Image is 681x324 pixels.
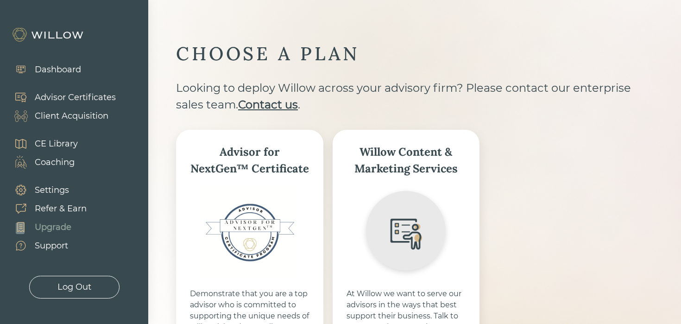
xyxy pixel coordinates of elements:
[35,156,75,169] div: Coaching
[5,181,87,199] a: Settings
[35,221,71,234] div: Upgrade
[35,110,108,122] div: Client Acquisition
[35,184,69,197] div: Settings
[5,218,87,236] a: Upgrade
[238,98,298,111] b: Contact us
[5,134,78,153] a: CE Library
[203,186,296,279] img: Certificate_Program_Badge_NextGen.png
[35,240,68,252] div: Support
[5,153,78,172] a: Coaching
[5,107,116,125] a: Client Acquisition
[35,91,116,104] div: Advisor Certificates
[190,144,309,177] div: Advisor for NextGen™ Certificate
[35,138,78,150] div: CE Library
[35,64,81,76] div: Dashboard
[176,42,653,66] div: CHOOSE A PLAN
[5,60,81,79] a: Dashboard
[359,186,452,279] img: willowContentIcon.png
[12,27,86,42] img: Willow
[35,203,87,215] div: Refer & Earn
[5,88,116,107] a: Advisor Certificates
[5,199,87,218] a: Refer & Earn
[57,281,91,293] div: Log Out
[347,144,466,177] div: Willow Content & Marketing Services
[176,80,653,130] div: Looking to deploy Willow across your advisory firm? Please contact our enterprise sales team. .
